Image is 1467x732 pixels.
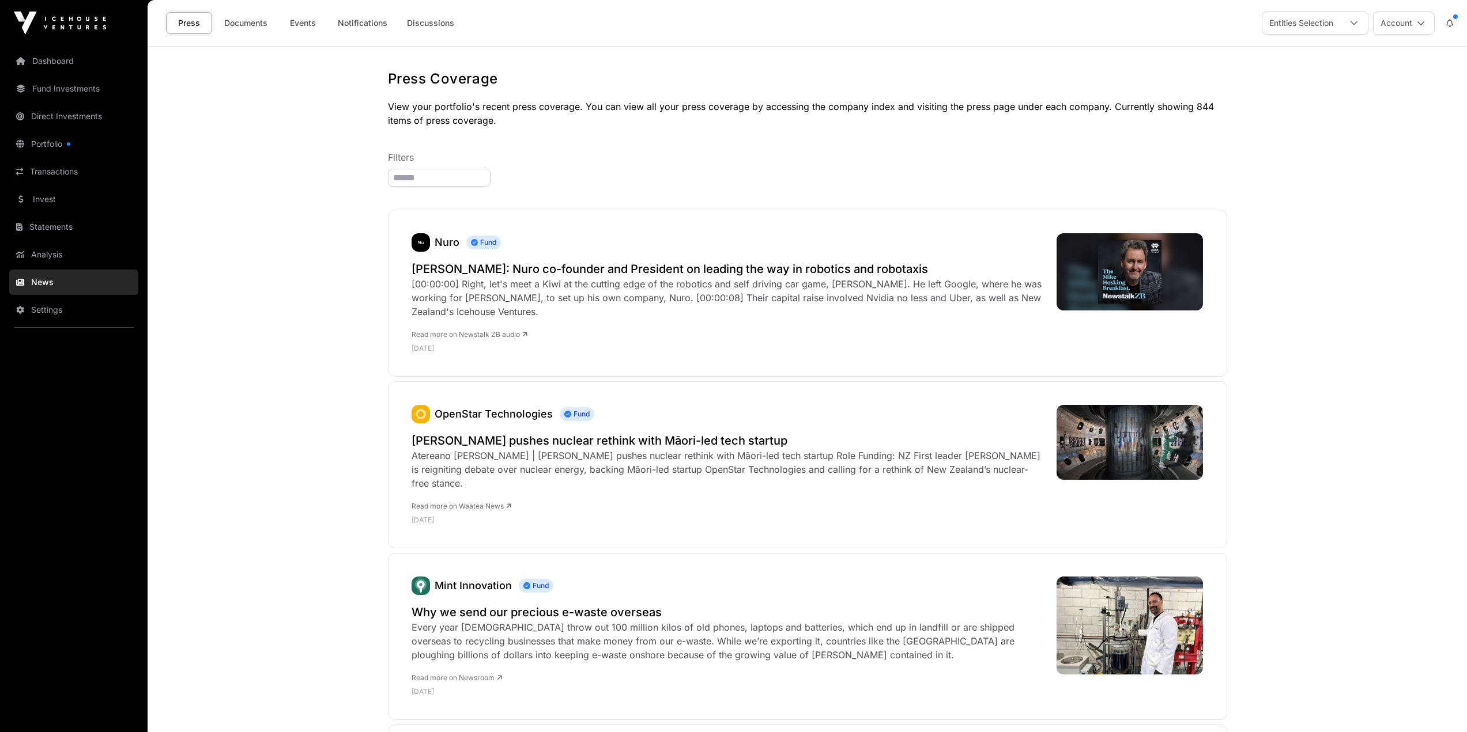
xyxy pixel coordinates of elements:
img: thumbnail_IMG_0015-e1756688335121.jpg [1057,577,1204,674]
a: Invest [9,187,138,212]
p: Filters [388,150,1227,164]
a: Read more on Newsroom [412,673,502,682]
a: [PERSON_NAME]: Nuro co-founder and President on leading the way in robotics and robotaxis [412,261,1045,277]
a: Mint Innovation [412,577,430,595]
h1: Press Coverage [388,70,1227,88]
div: Every year [DEMOGRAPHIC_DATA] throw out 100 million kilos of old phones, laptops and batteries, w... [412,620,1045,662]
a: Discussions [399,12,462,34]
a: OpenStar Technologies [435,408,553,420]
a: Mint Innovation [435,579,512,591]
p: [DATE] [412,344,1045,353]
img: Icehouse Ventures Logo [14,12,106,35]
p: View your portfolio's recent press coverage. You can view all your press coverage by accessing th... [388,100,1227,127]
a: Statements [9,214,138,240]
a: [PERSON_NAME] pushes nuclear rethink with Māori-led tech startup [412,433,1045,449]
div: Entities Selection [1262,12,1340,34]
a: Press [166,12,212,34]
a: Read more on Newstalk ZB audio [412,330,527,339]
button: Account [1373,12,1435,35]
img: OpenStar.svg [412,405,430,423]
a: Analysis [9,242,138,267]
a: Events [280,12,326,34]
a: Settings [9,297,138,323]
a: Nuro [412,233,430,252]
div: [00:00:00] Right, let's meet a Kiwi at the cutting edge of the robotics and self driving car game... [412,277,1045,318]
a: Notifications [330,12,395,34]
div: Atereano [PERSON_NAME] | [PERSON_NAME] pushes nuclear rethink with Māori-led tech startup Role Fu... [412,449,1045,490]
a: Why we send our precious e-waste overseas [412,604,1045,620]
iframe: Chat Widget [1409,677,1467,732]
span: Fund [519,579,553,593]
img: nuro436.png [412,233,430,252]
a: Portfolio [9,131,138,157]
img: Winston-Peters-pushes-nuclear-rethink-with-Maori-led-tech-startup.jpg [1057,405,1204,480]
a: Fund Investments [9,76,138,101]
a: Direct Investments [9,104,138,129]
p: [DATE] [412,687,1045,696]
img: image.jpg [1057,233,1204,310]
span: Fund [466,236,501,249]
a: News [9,270,138,295]
span: Fund [560,407,594,421]
a: Documents [217,12,275,34]
p: [DATE] [412,515,1045,525]
a: Dashboard [9,48,138,74]
img: Mint.svg [412,577,430,595]
a: Nuro [435,236,459,248]
a: Read more on Waatea News [412,502,511,510]
a: Transactions [9,159,138,184]
a: OpenStar Technologies [412,405,430,423]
